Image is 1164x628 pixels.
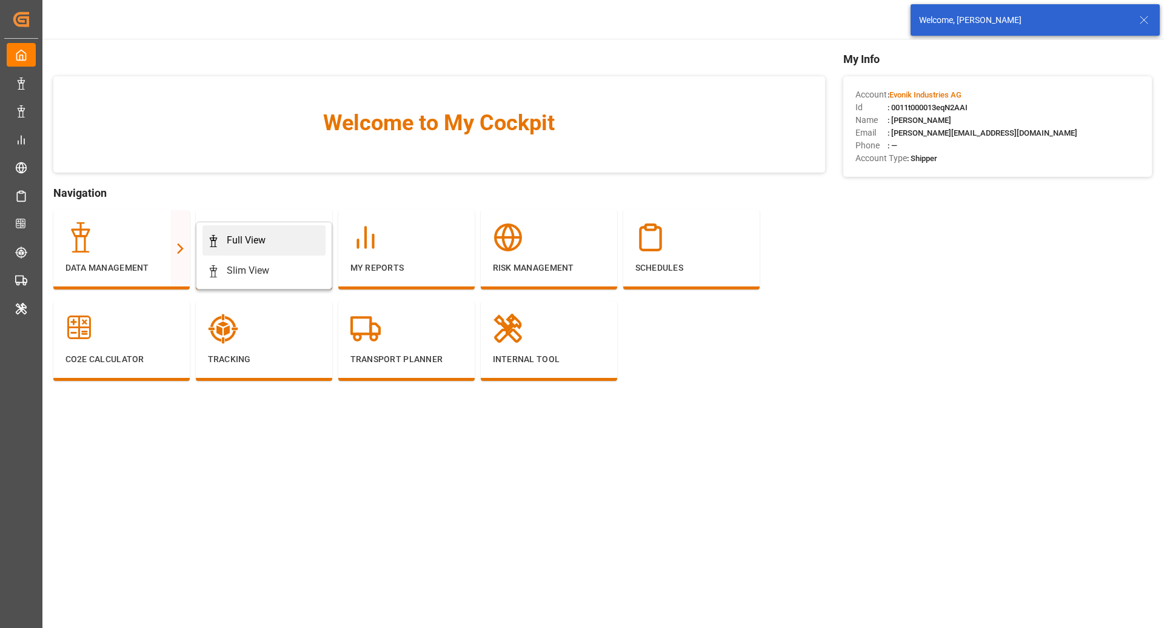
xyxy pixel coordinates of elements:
span: Navigation [53,185,825,201]
p: Schedules [635,262,748,274]
span: : — [888,141,897,150]
span: : [888,90,962,99]
span: Evonik Industries AG [889,90,962,99]
span: Welcome to My Cockpit [78,107,801,139]
span: : Shipper [907,154,937,163]
a: Full View [202,225,326,256]
span: Account Type [855,152,907,165]
span: Phone [855,139,888,152]
p: My Reports [350,262,463,274]
p: CO2e Calculator [65,353,178,366]
span: Id [855,101,888,114]
p: Data Management [65,262,178,274]
span: Name [855,114,888,127]
div: Welcome, [PERSON_NAME] [919,14,1128,27]
span: Email [855,127,888,139]
span: : [PERSON_NAME] [888,116,951,125]
p: Internal Tool [493,353,605,366]
span: : 0011t000013eqN2AAI [888,103,968,112]
span: Account [855,88,888,101]
div: Full View [227,233,266,248]
span: My Info [843,51,1152,67]
a: Slim View [202,256,326,286]
p: Transport Planner [350,353,463,366]
span: : [PERSON_NAME][EMAIL_ADDRESS][DOMAIN_NAME] [888,128,1077,137]
p: Risk Management [493,262,605,274]
div: Slim View [227,263,269,278]
p: Tracking [208,353,320,366]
